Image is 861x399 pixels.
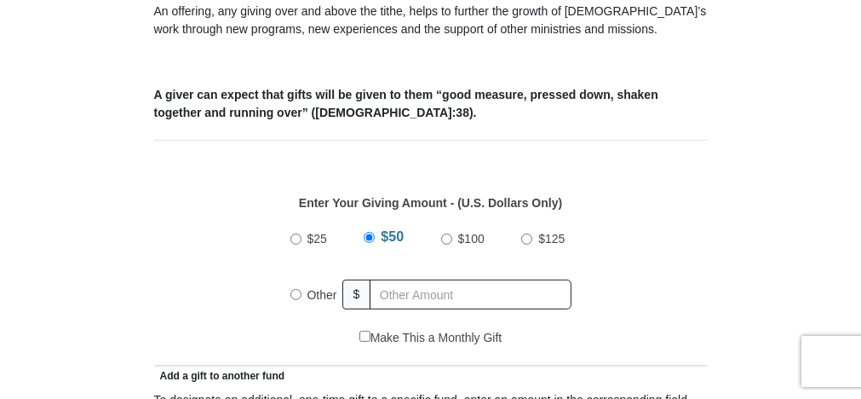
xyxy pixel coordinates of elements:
span: $125 [538,232,565,246]
p: An offering, any giving over and above the tithe, helps to further the growth of [DEMOGRAPHIC_DAT... [154,3,708,38]
input: Other Amount [370,280,571,309]
span: Add a gift to another fund [154,370,285,382]
span: $50 [381,229,404,244]
strong: Enter Your Giving Amount - (U.S. Dollars Only) [299,196,562,210]
span: $100 [458,232,485,246]
b: A giver can expect that gifts will be given to them “good measure, pressed down, shaken together ... [154,88,658,119]
label: Make This a Monthly Gift [359,329,502,347]
span: $25 [307,232,327,246]
span: $ [342,280,371,309]
input: Make This a Monthly Gift [359,331,370,342]
span: Other [307,288,337,302]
